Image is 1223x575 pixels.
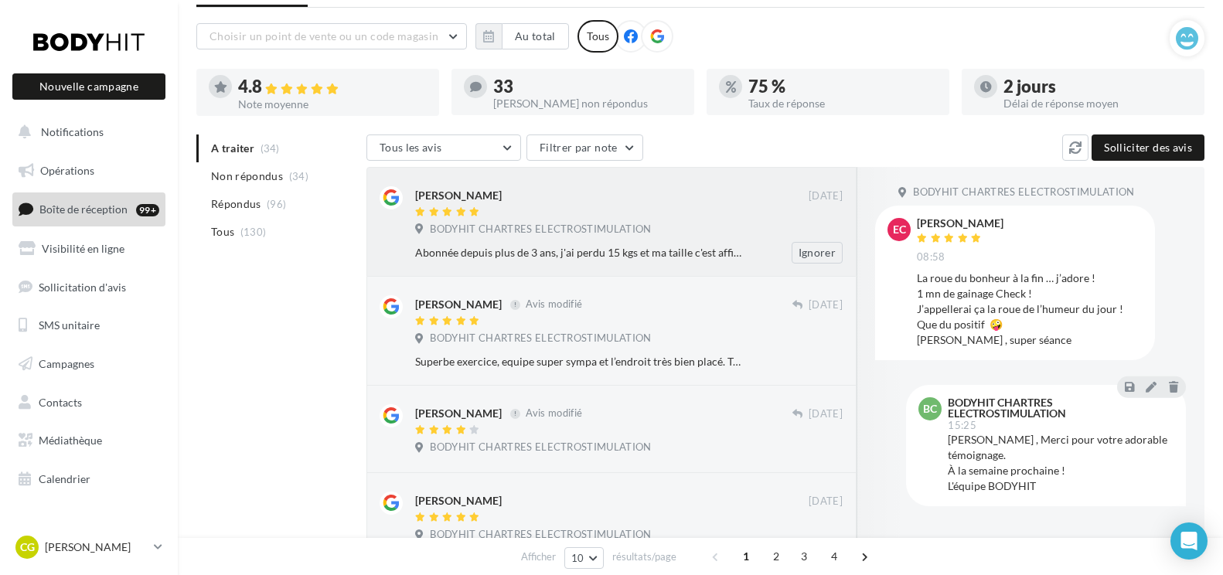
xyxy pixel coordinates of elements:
button: Au total [475,23,569,49]
span: 4 [822,544,847,569]
a: Contacts [9,386,169,419]
span: 15:25 [948,420,976,430]
span: Notifications [41,125,104,138]
button: Tous les avis [366,134,521,161]
span: [DATE] [809,189,843,203]
div: 33 [493,78,682,95]
div: BODYHIT CHARTRES ELECTROSTIMULATION [948,397,1170,419]
div: Taux de réponse [748,98,937,109]
div: Délai de réponse moyen [1003,98,1192,109]
a: Sollicitation d'avis [9,271,169,304]
span: eC [893,222,906,237]
span: Choisir un point de vente ou un code magasin [210,29,438,43]
span: Opérations [40,164,94,177]
div: La roue du bonheur à la fin … j’adore ! 1 mn de gainage Check ! J’appellerai ça la roue de l’hume... [917,270,1143,348]
div: 99+ [136,204,159,216]
button: 10 [564,547,604,569]
div: Note moyenne [238,99,427,110]
button: Au total [502,23,569,49]
span: BODYHIT CHARTRES ELECTROSTIMULATION [430,332,651,345]
button: Ignorer [792,242,843,264]
span: Répondus [211,196,261,212]
p: [PERSON_NAME] [45,539,148,555]
span: 3 [792,544,816,569]
span: BC [923,401,937,417]
span: Boîte de réception [39,202,128,216]
span: Tous [211,224,234,240]
div: Superbe exercice, equipe super sympa et l’endroit très bien placé. Tous qu’on veut pour maintenir... [415,354,742,369]
span: Sollicitation d'avis [39,280,126,293]
span: Contacts [39,396,82,409]
button: Nouvelle campagne [12,73,165,100]
span: résultats/page [612,549,676,564]
div: Tous [577,20,618,53]
a: Visibilité en ligne [9,233,169,265]
span: Calendrier [39,472,90,485]
span: 1 [734,544,758,569]
div: Open Intercom Messenger [1170,522,1208,560]
a: Campagnes [9,348,169,380]
div: [PERSON_NAME] [415,188,502,203]
span: Tous les avis [380,141,442,154]
span: BODYHIT CHARTRES ELECTROSTIMULATION [430,528,651,542]
a: Boîte de réception99+ [9,192,169,226]
span: SMS unitaire [39,318,100,332]
span: Avis modifié [526,407,582,420]
a: CG [PERSON_NAME] [12,532,165,562]
span: [DATE] [809,407,843,421]
span: (34) [289,170,308,182]
div: [PERSON_NAME] [415,406,502,421]
a: Calendrier [9,463,169,495]
span: 08:58 [917,250,945,264]
div: 4.8 [238,78,427,96]
span: BODYHIT CHARTRES ELECTROSTIMULATION [913,185,1134,199]
span: Campagnes [39,357,94,370]
span: CG [20,539,35,555]
a: SMS unitaire [9,309,169,342]
button: Filtrer par note [526,134,643,161]
div: [PERSON_NAME] , Merci pour votre adorable témoignage. À la semaine prochaine ! L'équipe BODYHIT [948,432,1174,494]
span: BODYHIT CHARTRES ELECTROSTIMULATION [430,441,651,454]
span: Médiathèque [39,434,102,447]
span: [DATE] [809,298,843,312]
span: (96) [267,198,286,210]
button: Notifications [9,116,162,148]
div: 75 % [748,78,937,95]
span: BODYHIT CHARTRES ELECTROSTIMULATION [430,223,651,236]
div: Abonnée depuis plus de 3 ans, j'ai perdu 15 kgs et ma taille c'est affinée, j'[PERSON_NAME] en ca... [415,245,742,260]
button: Solliciter des avis [1092,134,1204,161]
span: (130) [240,226,267,238]
div: 2 jours [1003,78,1192,95]
span: Visibilité en ligne [42,242,124,255]
div: [PERSON_NAME] [917,218,1003,229]
span: Avis modifié [526,298,582,311]
span: Non répondus [211,168,283,184]
button: Choisir un point de vente ou un code magasin [196,23,467,49]
span: 2 [764,544,789,569]
span: 10 [571,552,584,564]
div: [PERSON_NAME] non répondus [493,98,682,109]
span: [DATE] [809,495,843,509]
div: [PERSON_NAME] [415,493,502,509]
a: Opérations [9,155,169,187]
span: Afficher [521,549,556,564]
a: Médiathèque [9,424,169,457]
div: [PERSON_NAME] [415,297,502,312]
